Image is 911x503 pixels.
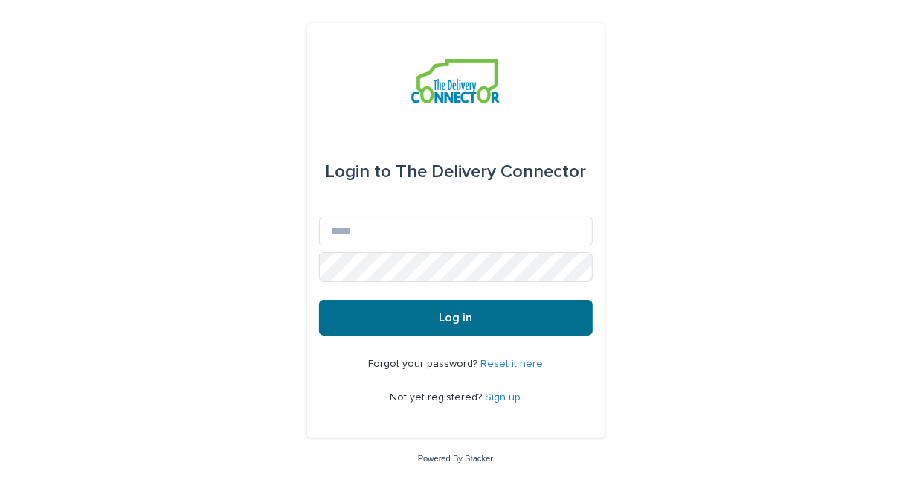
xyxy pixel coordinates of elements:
button: Log in [319,300,593,336]
span: Not yet registered? [390,392,486,403]
a: Powered By Stacker [418,454,493,463]
span: Log in [439,312,472,324]
span: Login to [325,163,391,181]
a: Reset it here [480,359,543,369]
a: Sign up [486,392,521,403]
div: The Delivery Connector [325,151,586,193]
span: Forgot your password? [368,359,480,369]
img: aCWQmA6OSGG0Kwt8cj3c [411,59,500,103]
